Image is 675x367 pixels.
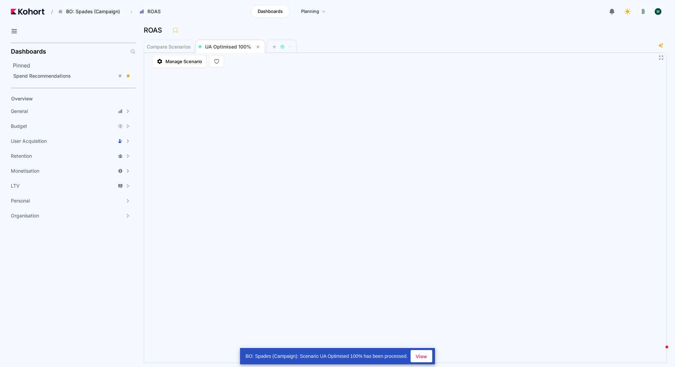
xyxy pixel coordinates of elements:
a: Dashboards [251,5,290,18]
iframe: Intercom live chat [652,344,668,360]
span: UA Optimised 100% [205,44,251,50]
h3: ROAS [144,27,166,34]
span: General [11,108,28,115]
span: Organisation [11,212,39,219]
span: Budget [11,123,27,130]
a: Spend Recommendations [11,71,134,81]
span: Planning [301,8,319,15]
a: Manage Scenario [152,55,206,68]
span: Overview [11,96,33,101]
img: logo_logo_images_1_20240607072359498299_20240828135028712857.jpeg [640,8,647,15]
div: BO: Spades (Campaign): Scenario UA Optimised 100% has been processed. [240,348,411,364]
h2: Pinned [13,61,136,70]
h2: Dashboards [11,49,46,55]
button: BO: Spades (Campaign) [54,6,127,17]
button: View [411,350,432,362]
span: LTV [11,182,20,189]
span: › [129,9,134,14]
span: User Acquisition [11,138,47,144]
button: ROAS [136,6,168,17]
span: BO: Spades (Campaign) [66,8,120,15]
span: Spend Recommendations [13,73,71,79]
a: Overview [9,94,124,104]
span: Personal [11,197,30,204]
span: ROAS [147,8,161,15]
span: Monetisation [11,168,39,174]
span: Dashboards [258,8,283,15]
button: Fullscreen [658,55,664,60]
span: Manage Scenario [165,58,202,65]
a: Planning [294,5,333,18]
span: Retention [11,153,32,159]
img: Kohort logo [11,8,44,15]
span: / [46,8,53,15]
span: Compare Scenarios [147,44,191,49]
span: View [416,353,427,360]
